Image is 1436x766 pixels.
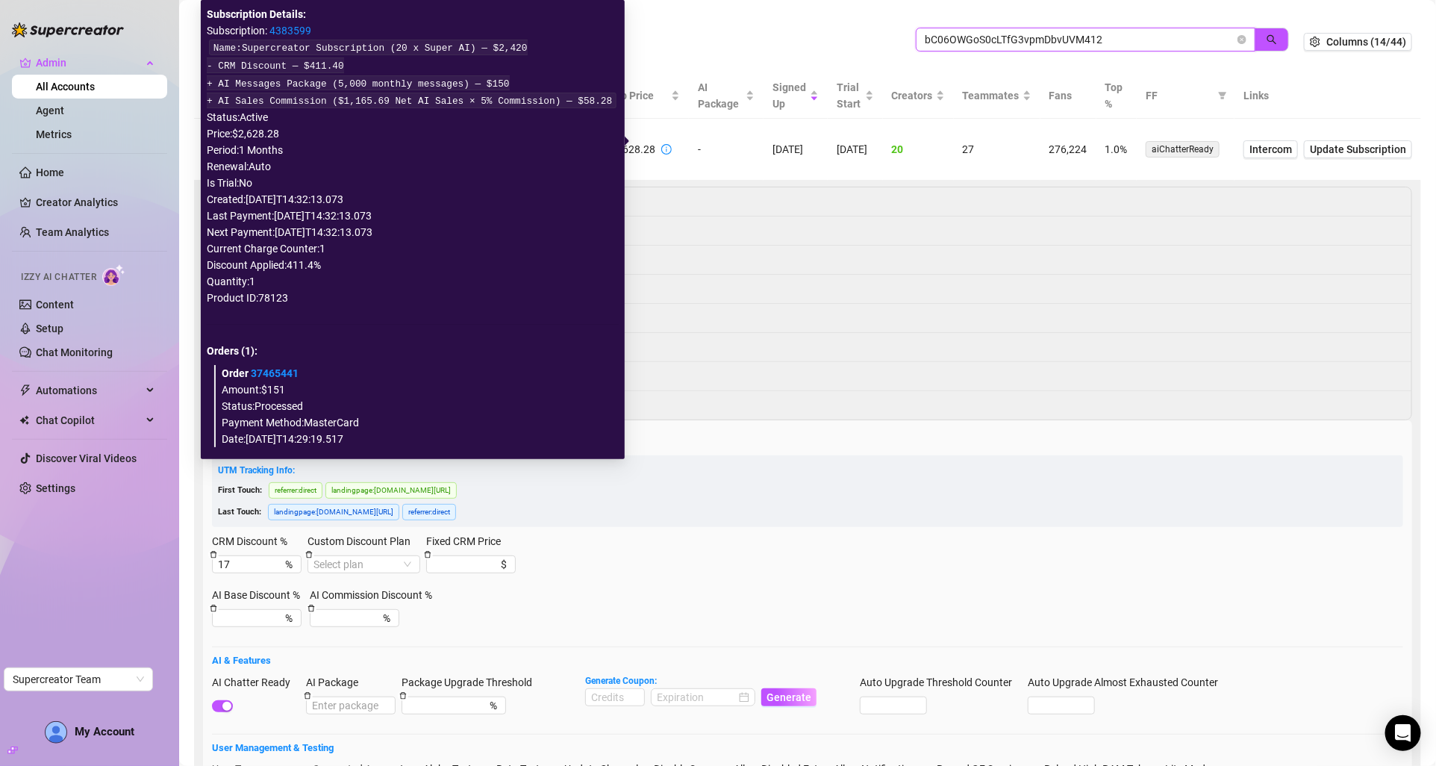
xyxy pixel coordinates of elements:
a: Setup [36,323,63,334]
label: Auto Upgrade Threshold Counter [860,674,1022,691]
li: [PERSON_NAME] [204,246,1411,275]
th: Creators [883,73,954,119]
span: First Touch: [218,485,262,495]
span: delete [308,605,315,612]
li: 25 [204,217,1411,246]
a: Metrics [36,128,72,140]
div: Open Intercom Messenger [1385,715,1421,751]
span: setting [1310,37,1320,47]
input: Credits [586,689,644,706]
img: AD_cMMTxCeTpmN1d5MnKJ1j-_uXZCpTKapSSqNGg4PyXtR_tCW7gZXTNmFz2tpVv9LSyNV7ff1CaS4f4q0HLYKULQOwoM5GQR... [46,722,66,743]
span: Generate [767,691,811,703]
span: thunderbolt [19,384,31,396]
span: delete [304,692,311,700]
a: Creator Analytics [36,190,155,214]
span: Teammates [963,87,1020,104]
input: Fixed CRM Price [432,556,498,573]
span: Intercom [1249,141,1292,158]
h5: Discount & Pricing [212,435,1403,450]
span: Columns (14/44) [1326,36,1406,48]
th: Sub Price [599,73,689,119]
li: WhatsApp [204,275,1411,304]
span: 27 [963,143,975,155]
a: Chat Monitoring [36,346,113,358]
span: info-circle [661,144,672,155]
div: Created: [DATE]T14:32:13.073 [207,191,619,208]
span: landingpage : [DOMAIN_NAME][URL] [268,504,399,520]
div: Period: 1 Months [207,142,619,158]
span: crown [19,57,31,69]
div: Status: Active [207,109,619,125]
li: 15635430789 [204,304,1411,333]
a: Content [36,299,74,311]
span: FF [1146,87,1212,104]
th: Links [1234,73,1421,119]
span: referrer : direct [269,482,322,499]
a: 4383599 [269,25,311,37]
code: Name: Supercreator Subscription (20 x Super AI) — $2,420 - CRM Discount — $411.40 + AI Messages P... [207,40,616,108]
label: Fixed CRM Price [426,533,511,549]
strong: Orders ( 1 ): [207,345,257,357]
a: Home [36,166,64,178]
span: 20 [892,143,904,155]
div: Price: $2,628.28 [207,125,619,142]
a: Team Analytics [36,226,109,238]
li: America/[GEOGRAPHIC_DATA] [204,362,1411,391]
span: My Account [75,725,134,738]
span: Trial Start [837,79,861,112]
div: Last Payment: [DATE]T14:32:13.073 [207,208,619,224]
div: Renewal: Auto [207,158,619,175]
img: logo-BBDzfeDw.svg [12,22,124,37]
span: filter [1215,84,1230,107]
span: delete [210,605,217,612]
img: Chat Copilot [19,415,29,426]
th: Fans [1040,73,1096,119]
div: Quantity: 1 [207,273,619,290]
a: All Accounts [36,81,95,93]
span: Admin [36,51,142,75]
span: Izzy AI Chatter [21,270,96,284]
li: Colleague [204,333,1411,362]
a: Discover Viral Videos [36,452,137,464]
button: AI Chatter Ready [212,700,233,712]
label: Custom Discount Plan [308,533,420,549]
span: Chat Copilot [36,408,142,432]
strong: Generate Coupon: [585,676,657,686]
strong: Subscription Details: [207,8,306,20]
input: Package Upgrade Threshold [408,697,487,714]
strong: Order [222,367,299,379]
span: delete [210,551,217,558]
span: search [1267,34,1277,45]
th: Top % [1096,73,1137,119]
label: AI Commission Discount % [310,587,442,603]
span: aiChatterReady [1146,141,1220,158]
h5: User Management & Testing [212,741,1403,756]
span: referrer : direct [402,504,456,520]
span: filter [1218,91,1227,100]
div: Product ID: 78123 [207,290,619,306]
button: Generate [761,688,817,706]
th: AI Package [689,73,764,119]
div: Amount: $151 [222,382,613,398]
input: Auto Upgrade Threshold Counter [861,697,926,714]
h5: AI & Features [212,653,1403,668]
div: Payment Method: MasterCard [222,414,613,431]
input: CRM Discount % [218,556,282,573]
label: AI Base Discount % [212,587,310,603]
div: Subscription: [207,22,619,39]
button: Columns (14/44) [1304,33,1412,51]
th: Signed Up [764,73,828,119]
td: - [689,119,764,181]
input: AI Commission Discount % [316,610,380,626]
span: 276,224 [1049,143,1087,155]
input: Expiration [657,689,736,706]
div: Is Trial: No [207,175,619,191]
li: browser [204,391,1411,420]
span: Sub Price [608,87,668,104]
a: 37465441 [251,367,299,379]
span: Creators [892,87,933,104]
li: [PERSON_NAME] [204,187,1411,217]
span: 1.0% [1105,143,1128,155]
label: Auto Upgrade Almost Exhausted Counter [1028,674,1228,691]
a: Agent [36,105,64,116]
